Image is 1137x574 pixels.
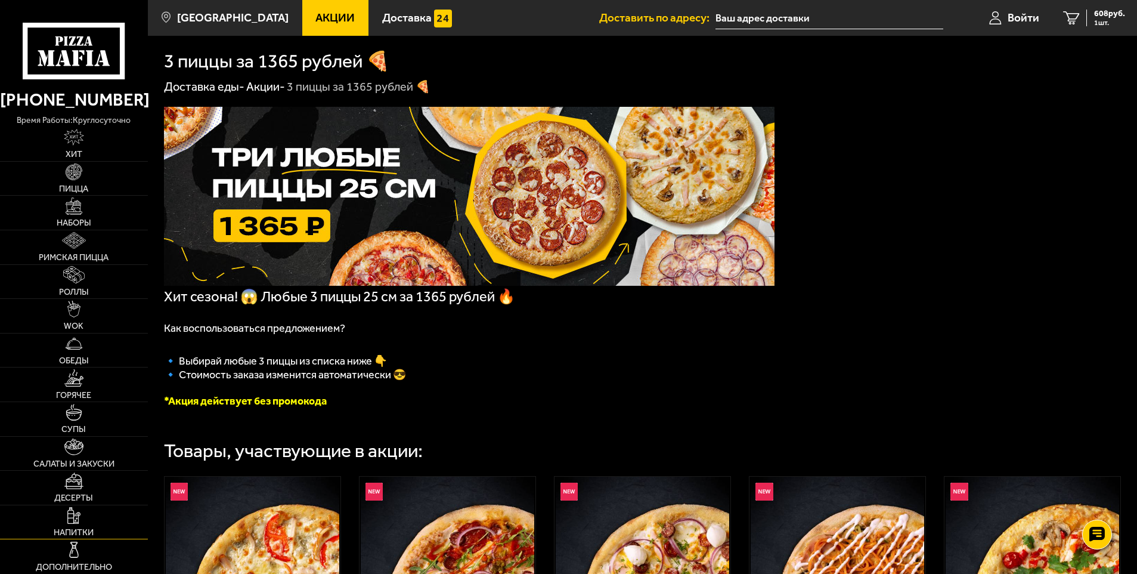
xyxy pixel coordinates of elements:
span: Войти [1008,12,1039,23]
div: Товары, участвующие в акции: [164,442,423,461]
input: Ваш адрес доставки [715,7,943,29]
span: Доставка [382,12,432,23]
span: 🔹﻿ Выбирай любые 3 пиццы из списка ниже 👇 [164,354,387,368]
span: [GEOGRAPHIC_DATA] [177,12,289,23]
span: Супы [61,425,86,434]
span: Напитки [54,529,94,537]
span: Обеды [59,357,89,365]
span: Салаты и закуски [33,460,114,468]
span: Хит сезона! 😱 Любые 3 пиццы 25 см за 1365 рублей 🔥 [164,288,515,305]
span: 608 руб. [1094,10,1125,18]
span: Десерты [54,494,93,502]
span: 1 шт. [1094,19,1125,26]
font: *Акция действует без промокода [164,394,327,408]
span: Дополнительно [36,563,112,572]
img: Новинка [171,483,188,501]
div: 3 пиццы за 1365 рублей 🍕 [287,79,430,95]
span: Наборы [57,219,91,227]
span: Как воспользоваться предложением? [164,322,345,335]
img: 1024x1024 [164,107,774,286]
img: Новинка [755,483,773,501]
span: Римская пицца [39,254,109,262]
span: Акции [315,12,355,23]
span: 🔹 Стоимость заказа изменится автоматически 😎 [164,368,406,381]
img: 15daf4d41897b9f0e9f617042186c801.svg [434,10,452,27]
img: Новинка [365,483,383,501]
a: Акции- [246,79,285,94]
span: Горячее [56,391,91,400]
span: Доставить по адресу: [599,12,715,23]
h1: 3 пиццы за 1365 рублей 🍕 [164,52,390,71]
img: Новинка [950,483,968,501]
span: WOK [64,322,83,331]
span: Хит [66,150,82,159]
a: Доставка еды- [164,79,244,94]
span: Пицца [59,185,88,193]
img: Новинка [560,483,578,501]
span: Роллы [59,288,89,297]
